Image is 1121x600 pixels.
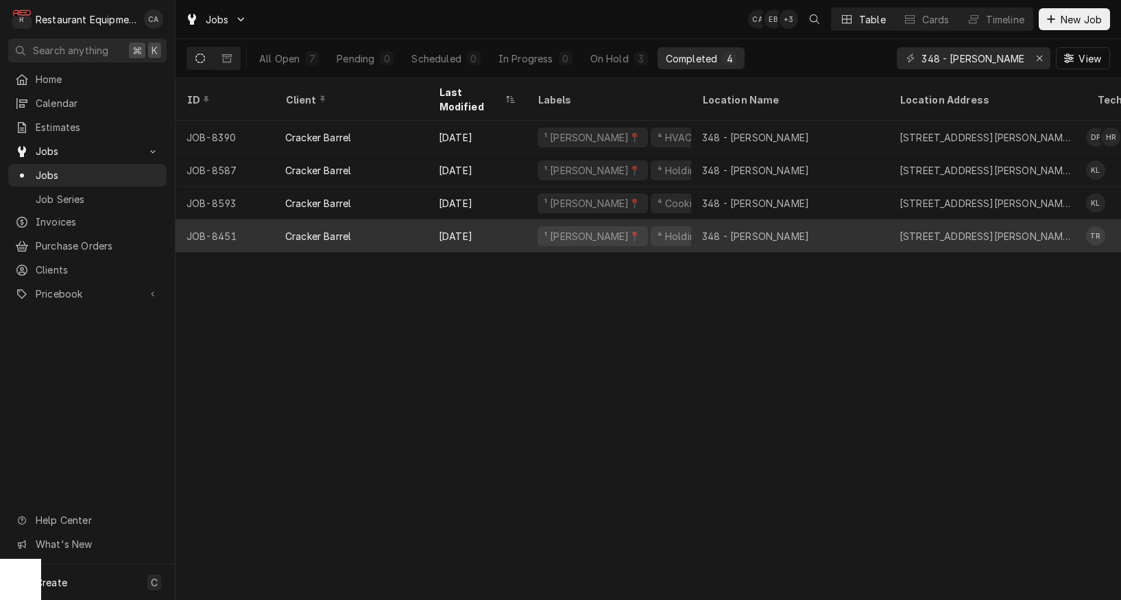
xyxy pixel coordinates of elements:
[900,163,1075,178] div: [STREET_ADDRESS][PERSON_NAME][PERSON_NAME]
[702,229,809,243] div: 348 - [PERSON_NAME]
[859,12,886,27] div: Table
[36,263,160,277] span: Clients
[666,51,717,66] div: Completed
[36,287,139,301] span: Pricebook
[36,513,158,527] span: Help Center
[656,196,720,211] div: ⁴ Cooking 🔥
[543,130,642,145] div: ¹ [PERSON_NAME]📍
[656,130,708,145] div: ⁴ HVAC 🌡️
[656,163,769,178] div: ⁴ Holding & Warming ♨️
[36,72,160,86] span: Home
[900,93,1072,107] div: Location Address
[285,93,414,107] div: Client
[725,51,734,66] div: 4
[206,12,229,27] span: Jobs
[36,215,160,229] span: Invoices
[186,93,261,107] div: ID
[8,188,167,211] a: Job Series
[538,93,680,107] div: Labels
[702,196,809,211] div: 348 - [PERSON_NAME]
[1086,128,1105,147] div: DP
[498,51,553,66] div: In Progress
[12,10,32,29] div: Restaurant Equipment Diagnostics's Avatar
[543,163,642,178] div: ¹ [PERSON_NAME]📍
[8,140,167,163] a: Go to Jobs
[285,130,351,145] div: Cracker Barrel
[132,43,142,58] span: ⌘
[36,168,160,182] span: Jobs
[411,51,461,66] div: Scheduled
[1076,51,1104,66] span: View
[543,229,642,243] div: ¹ [PERSON_NAME]📍
[1086,160,1105,180] div: KL
[764,10,783,29] div: Emily Bird's Avatar
[428,219,527,252] div: [DATE]
[748,10,767,29] div: CA
[176,187,274,219] div: JOB-8593
[1086,193,1105,213] div: KL
[470,51,478,66] div: 0
[1086,193,1105,213] div: Kaleb Lewis's Avatar
[1101,128,1120,147] div: HR
[259,51,300,66] div: All Open
[36,96,160,110] span: Calendar
[8,116,167,139] a: Estimates
[1086,226,1105,245] div: Thomas Ross's Avatar
[764,10,783,29] div: EB
[8,68,167,91] a: Home
[702,163,809,178] div: 348 - [PERSON_NAME]
[922,12,950,27] div: Cards
[748,10,767,29] div: Chrissy Adams's Avatar
[144,10,163,29] div: CA
[383,51,391,66] div: 0
[176,154,274,187] div: JOB-8587
[900,130,1075,145] div: [STREET_ADDRESS][PERSON_NAME][PERSON_NAME]
[8,92,167,115] a: Calendar
[986,12,1024,27] div: Timeline
[36,192,160,206] span: Job Series
[36,577,67,588] span: Create
[804,8,825,30] button: Open search
[656,229,769,243] div: ⁴ Holding & Warming ♨️
[428,187,527,219] div: [DATE]
[8,283,167,305] a: Go to Pricebook
[779,10,798,29] div: + 3
[8,38,167,62] button: Search anything⌘K
[1086,160,1105,180] div: Kaleb Lewis's Avatar
[590,51,629,66] div: On Hold
[1039,8,1110,30] button: New Job
[176,219,274,252] div: JOB-8451
[36,144,139,158] span: Jobs
[33,43,108,58] span: Search anything
[702,130,809,145] div: 348 - [PERSON_NAME]
[285,229,351,243] div: Cracker Barrel
[1056,47,1110,69] button: View
[900,196,1075,211] div: [STREET_ADDRESS][PERSON_NAME][PERSON_NAME]
[337,51,374,66] div: Pending
[637,51,645,66] div: 3
[900,229,1075,243] div: [STREET_ADDRESS][PERSON_NAME][PERSON_NAME]
[921,47,1024,69] input: Keyword search
[8,259,167,281] a: Clients
[285,163,351,178] div: Cracker Barrel
[1101,128,1120,147] div: Hunter Ralston's Avatar
[439,85,502,114] div: Last Modified
[308,51,316,66] div: 7
[1086,226,1105,245] div: TR
[702,93,875,107] div: Location Name
[8,164,167,187] a: Jobs
[428,154,527,187] div: [DATE]
[152,43,158,58] span: K
[36,120,160,134] span: Estimates
[36,537,158,551] span: What's New
[12,10,32,29] div: R
[180,8,252,31] a: Go to Jobs
[285,196,351,211] div: Cracker Barrel
[428,121,527,154] div: [DATE]
[8,533,167,555] a: Go to What's New
[1028,47,1050,69] button: Erase input
[8,235,167,257] a: Purchase Orders
[144,10,163,29] div: Chrissy Adams's Avatar
[36,12,136,27] div: Restaurant Equipment Diagnostics
[1058,12,1105,27] span: New Job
